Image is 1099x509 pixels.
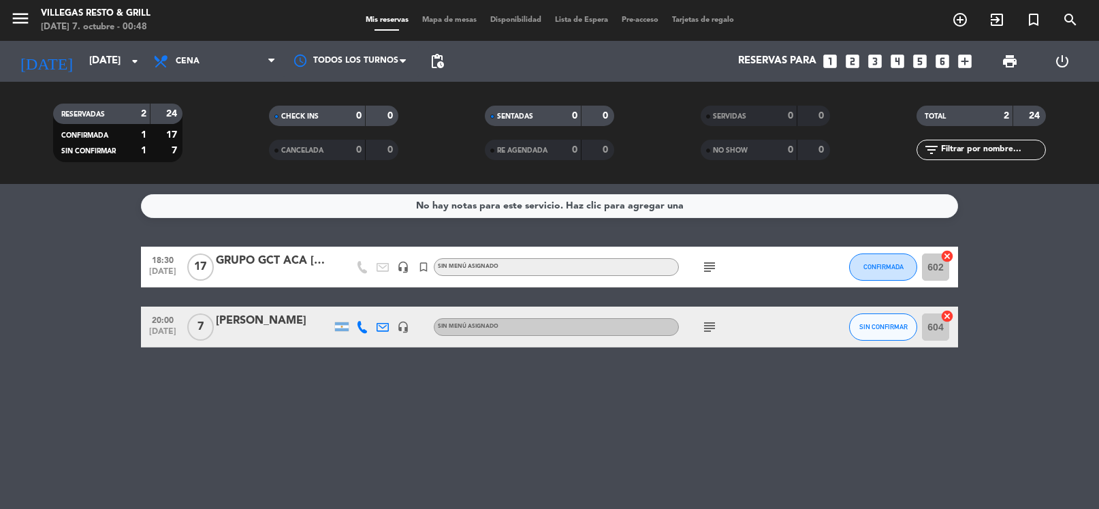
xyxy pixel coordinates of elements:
span: Disponibilidad [483,16,548,24]
strong: 17 [166,130,180,140]
i: add_box [956,52,974,70]
span: RE AGENDADA [497,147,547,154]
strong: 0 [818,145,827,155]
span: Sin menú asignado [438,264,498,269]
div: GRUPO GCT ACA [DATE] [216,252,332,270]
i: filter_list [923,142,940,158]
strong: 0 [788,111,793,121]
span: 7 [187,313,214,341]
i: looks_4 [889,52,906,70]
div: Villegas Resto & Grill [41,7,150,20]
div: [PERSON_NAME] [216,312,332,330]
strong: 0 [387,111,396,121]
span: SENTADAS [497,113,533,120]
div: [DATE] 7. octubre - 00:48 [41,20,150,34]
span: Mapa de mesas [415,16,483,24]
span: Tarjetas de regalo [665,16,741,24]
i: looks_two [844,52,861,70]
strong: 0 [387,145,396,155]
i: looks_5 [911,52,929,70]
span: 18:30 [146,251,180,267]
span: Reservas para [738,55,816,67]
i: cancel [940,249,954,263]
span: [DATE] [146,327,180,343]
strong: 0 [572,111,577,121]
i: looks_3 [866,52,884,70]
strong: 0 [356,145,362,155]
span: 17 [187,253,214,281]
i: headset_mic [397,261,409,273]
strong: 1 [141,130,146,140]
span: SIN CONFIRMAR [859,323,908,330]
span: 20:00 [146,311,180,327]
i: arrow_drop_down [127,53,143,70]
strong: 24 [166,109,180,119]
span: print [1002,53,1018,70]
i: exit_to_app [989,12,1005,28]
span: Sin menú asignado [438,324,498,329]
div: LOG OUT [1036,41,1089,82]
span: NO SHOW [713,147,748,154]
span: CANCELADA [281,147,323,154]
button: CONFIRMADA [849,253,917,281]
i: [DATE] [10,46,82,76]
strong: 2 [1004,111,1009,121]
i: cancel [940,309,954,323]
span: [DATE] [146,267,180,283]
button: menu [10,8,31,33]
span: Pre-acceso [615,16,665,24]
span: CONFIRMADA [61,132,108,139]
i: menu [10,8,31,29]
span: Cena [176,57,200,66]
strong: 0 [603,111,611,121]
span: Mis reservas [359,16,415,24]
input: Filtrar por nombre... [940,142,1045,157]
span: CHECK INS [281,113,319,120]
strong: 0 [356,111,362,121]
i: add_circle_outline [952,12,968,28]
strong: 0 [788,145,793,155]
span: Lista de Espera [548,16,615,24]
span: SERVIDAS [713,113,746,120]
i: headset_mic [397,321,409,333]
strong: 2 [141,109,146,119]
strong: 0 [603,145,611,155]
i: power_settings_new [1054,53,1070,70]
i: subject [701,259,718,275]
span: TOTAL [925,113,946,120]
span: SIN CONFIRMAR [61,148,116,155]
span: RESERVADAS [61,111,105,118]
strong: 0 [572,145,577,155]
i: looks_6 [934,52,951,70]
strong: 7 [172,146,180,155]
strong: 0 [818,111,827,121]
i: looks_one [821,52,839,70]
div: No hay notas para este servicio. Haz clic para agregar una [416,198,684,214]
span: CONFIRMADA [863,263,904,271]
i: search [1062,12,1079,28]
span: pending_actions [429,53,445,70]
button: SIN CONFIRMAR [849,313,917,341]
i: turned_in_not [417,261,430,273]
i: turned_in_not [1025,12,1042,28]
strong: 24 [1029,111,1042,121]
i: subject [701,319,718,335]
strong: 1 [141,146,146,155]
